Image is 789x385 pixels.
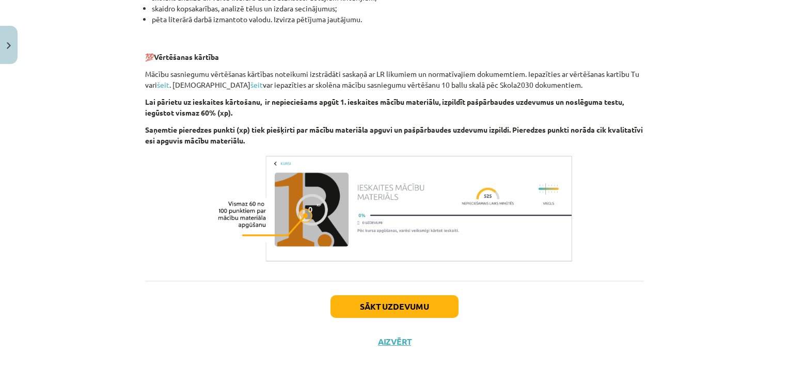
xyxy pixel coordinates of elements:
img: icon-close-lesson-0947bae3869378f0d4975bcd49f059093ad1ed9edebbc8119c70593378902aed.svg [7,42,11,49]
a: šeit [157,80,169,89]
a: šeit [250,80,263,89]
li: pēta literārā darbā izmantoto valodu. Izvirza pētījuma jautājumu. [152,14,644,36]
li: skaidro kopsakarības, analizē tēlus un izdara secinājumus; [152,3,644,14]
p: Mācību sasniegumu vērtēšanas kārtības noteikumi izstrādāti saskaņā ar LR likumiem un normatīvajie... [145,69,644,90]
button: Aizvērt [375,336,414,347]
b: Vērtēšanas kārtība [154,52,219,61]
p: 💯 [145,41,644,62]
button: Sākt uzdevumu [330,295,459,318]
b: Lai pārietu uz ieskaites kārtošanu, ir nepieciešams apgūt 1. ieskaites mācību materiālu, izpildīt... [145,97,624,117]
b: Saņemtie pieredzes punkti (xp) tiek piešķirti par mācību materiāla apguvi un pašpārbaudes uzdevum... [145,125,643,145]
